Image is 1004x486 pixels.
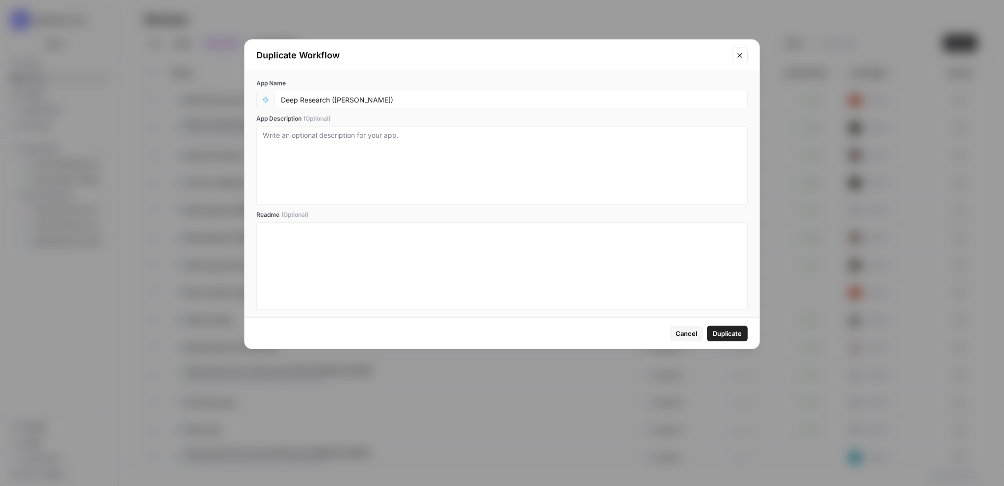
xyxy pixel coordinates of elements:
[256,114,748,123] label: App Description
[670,326,703,341] button: Cancel
[707,326,748,341] button: Duplicate
[281,95,741,104] input: Untitled
[676,329,697,338] span: Cancel
[256,210,748,219] label: Readme
[256,49,726,62] div: Duplicate Workflow
[713,329,742,338] span: Duplicate
[256,79,748,88] label: App Name
[281,210,308,219] span: (Optional)
[303,114,330,123] span: (Optional)
[732,48,748,63] button: Close modal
